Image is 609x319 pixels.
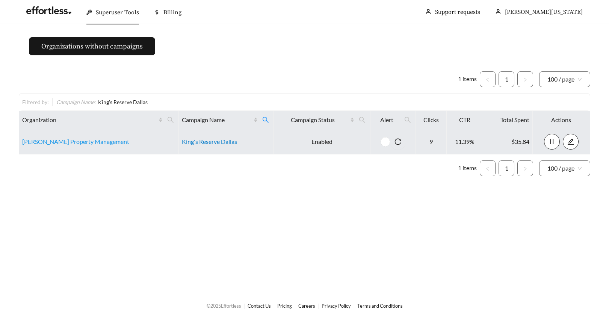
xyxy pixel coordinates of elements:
[517,160,533,176] li: Next Page
[274,129,370,154] td: Enabled
[182,115,252,124] span: Campaign Name
[416,111,447,129] th: Clicks
[544,134,560,150] button: pause
[357,303,403,309] a: Terms and Conditions
[499,161,514,176] a: 1
[248,303,271,309] a: Contact Us
[505,8,583,16] span: [PERSON_NAME][US_STATE]
[499,71,514,87] li: 1
[480,160,496,176] li: Previous Page
[56,99,96,105] span: Campaign Name :
[22,115,157,124] span: Organization
[401,114,414,126] span: search
[259,114,272,126] span: search
[22,138,129,145] a: [PERSON_NAME] Property Management
[458,71,477,87] li: 1 items
[563,138,578,145] span: edit
[483,111,533,129] th: Total Spent
[182,138,237,145] a: King's Reserve Dallas
[322,303,351,309] a: Privacy Policy
[447,129,483,154] td: 11.39%
[539,160,590,176] div: Page Size
[480,160,496,176] button: left
[458,160,477,176] li: 1 items
[447,111,483,129] th: CTR
[416,129,447,154] td: 9
[485,77,490,82] span: left
[499,160,514,176] li: 1
[523,166,527,171] span: right
[485,166,490,171] span: left
[163,9,181,16] span: Billing
[262,116,269,123] span: search
[207,303,241,309] span: © 2025 Effortless
[167,116,174,123] span: search
[359,116,366,123] span: search
[298,303,315,309] a: Careers
[544,138,559,145] span: pause
[277,303,292,309] a: Pricing
[547,161,582,176] span: 100 / page
[390,134,406,150] button: reload
[517,71,533,87] button: right
[98,99,148,105] span: King's Reserve Dallas
[563,138,579,145] a: edit
[435,8,480,16] a: Support requests
[539,71,590,87] div: Page Size
[22,98,52,106] div: Filtered by:
[356,114,369,126] span: search
[523,77,527,82] span: right
[41,41,143,51] span: Organizations without campaigns
[480,71,496,87] button: left
[533,111,590,129] th: Actions
[483,129,533,154] td: $35.84
[164,114,177,126] span: search
[373,115,400,124] span: Alert
[96,9,139,16] span: Superuser Tools
[517,160,533,176] button: right
[563,134,579,150] button: edit
[404,116,411,123] span: search
[277,115,349,124] span: Campaign Status
[29,37,155,55] button: Organizations without campaigns
[499,72,514,87] a: 1
[547,72,582,87] span: 100 / page
[480,71,496,87] li: Previous Page
[390,138,406,145] span: reload
[517,71,533,87] li: Next Page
